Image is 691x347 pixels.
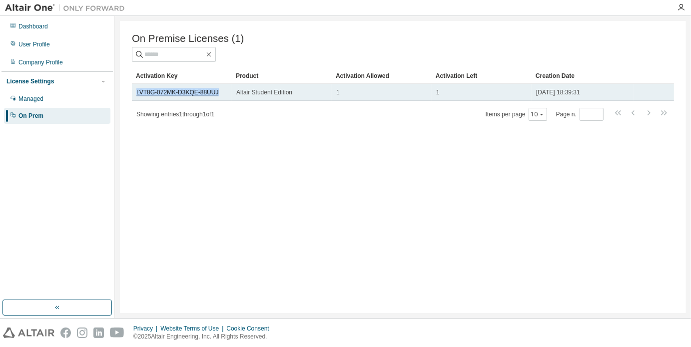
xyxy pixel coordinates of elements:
span: 1 [436,88,440,96]
div: Activation Key [136,68,228,84]
span: 1 [336,88,340,96]
div: Activation Left [436,68,528,84]
a: LVT8G-072MK-D3KQE-88UUJ [136,89,219,96]
img: Altair One [5,3,130,13]
p: © 2025 Altair Engineering, Inc. All Rights Reserved. [133,333,275,341]
span: Items per page [486,108,547,121]
div: Dashboard [18,22,48,30]
span: Page n. [556,108,604,121]
div: Company Profile [18,58,63,66]
div: Cookie Consent [226,325,275,333]
img: youtube.svg [110,328,124,338]
span: Altair Student Edition [236,88,292,96]
div: Creation Date [536,68,630,84]
div: Website Terms of Use [160,325,226,333]
img: altair_logo.svg [3,328,54,338]
span: On Premise Licenses (1) [132,33,244,44]
div: Product [236,68,328,84]
span: Showing entries 1 through 1 of 1 [136,111,214,118]
div: On Prem [18,112,43,120]
div: Privacy [133,325,160,333]
div: User Profile [18,40,50,48]
button: 10 [531,110,545,118]
div: Managed [18,95,43,103]
div: Activation Allowed [336,68,428,84]
img: facebook.svg [60,328,71,338]
img: linkedin.svg [93,328,104,338]
span: [DATE] 18:39:31 [536,88,580,96]
div: License Settings [6,77,54,85]
img: instagram.svg [77,328,87,338]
